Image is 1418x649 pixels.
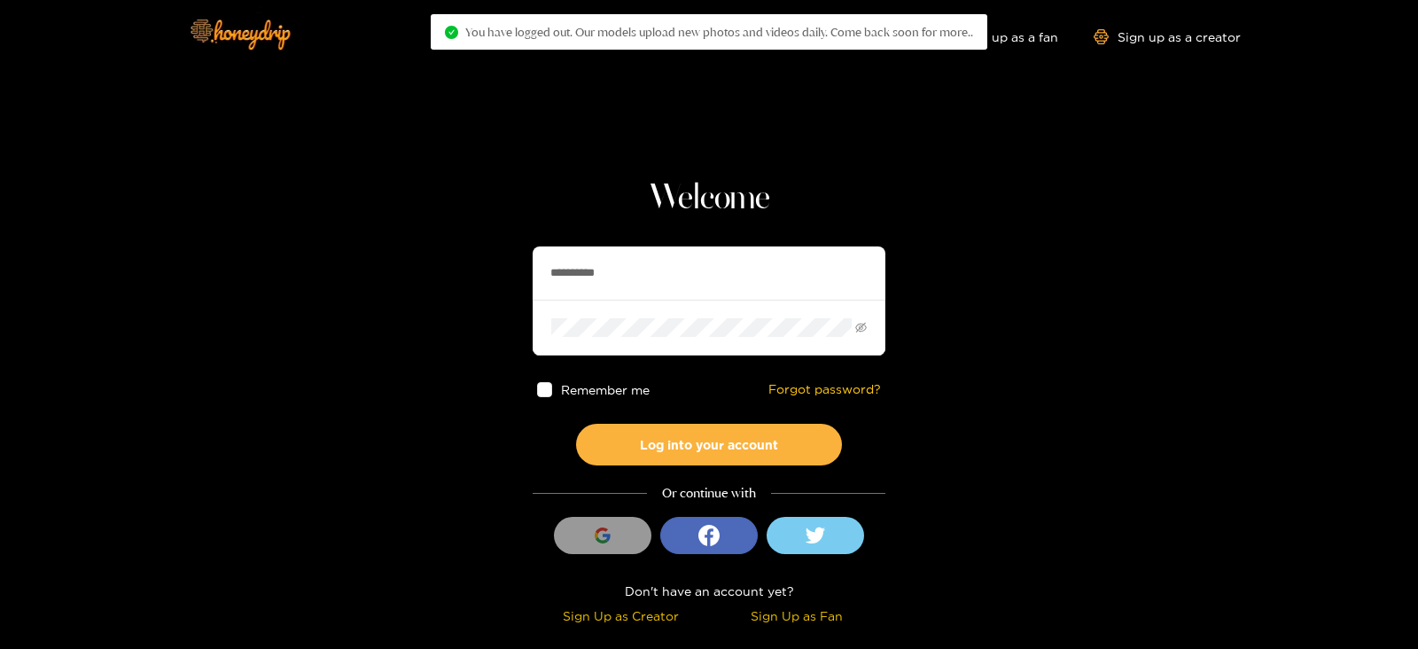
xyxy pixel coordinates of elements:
[937,29,1058,44] a: Sign up as a fan
[533,581,885,601] div: Don't have an account yet?
[465,25,973,39] span: You have logged out. Our models upload new photos and videos daily. Come back soon for more..
[533,177,885,220] h1: Welcome
[713,606,881,626] div: Sign Up as Fan
[537,606,705,626] div: Sign Up as Creator
[1094,29,1241,44] a: Sign up as a creator
[576,424,842,465] button: Log into your account
[533,483,885,504] div: Or continue with
[561,383,650,396] span: Remember me
[855,322,867,333] span: eye-invisible
[768,382,881,397] a: Forgot password?
[445,26,458,39] span: check-circle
